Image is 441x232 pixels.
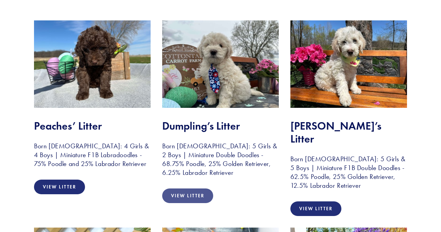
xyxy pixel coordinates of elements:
h2: [PERSON_NAME]’s Litter [290,119,407,146]
h3: Born [DEMOGRAPHIC_DATA]: 5 Girls & 5 Boys | Miniature F1B Double Doodles - 62.5% Poodle, 25% Gold... [290,154,407,190]
h3: Born [DEMOGRAPHIC_DATA]: 4 Girls & 4 Boys | Miniature F1B Labradoodles - 75% Poodle and 25% Labra... [34,142,151,168]
h2: Peaches’ Litter [34,119,151,132]
h3: Born [DEMOGRAPHIC_DATA]: 5 Girls & 2 Boys | Miniature Double Doodles - 68.75% Poodle, 25% Golden ... [162,142,279,177]
a: View Litter [290,201,341,216]
a: View Litter [34,180,85,194]
h2: Dumpling’s Litter [162,119,279,132]
a: View Litter [162,188,213,203]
